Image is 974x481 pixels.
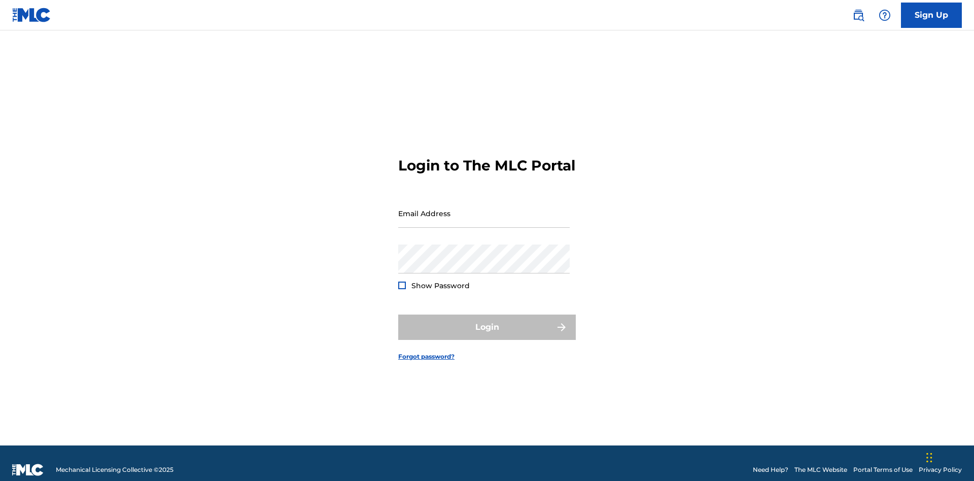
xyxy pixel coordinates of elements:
[852,9,864,21] img: search
[753,465,788,474] a: Need Help?
[848,5,868,25] a: Public Search
[398,352,455,361] a: Forgot password?
[398,157,575,175] h3: Login to The MLC Portal
[411,281,470,290] span: Show Password
[926,442,932,473] div: Drag
[12,464,44,476] img: logo
[853,465,913,474] a: Portal Terms of Use
[901,3,962,28] a: Sign Up
[56,465,173,474] span: Mechanical Licensing Collective © 2025
[12,8,51,22] img: MLC Logo
[875,5,895,25] div: Help
[923,432,974,481] iframe: Chat Widget
[794,465,847,474] a: The MLC Website
[919,465,962,474] a: Privacy Policy
[879,9,891,21] img: help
